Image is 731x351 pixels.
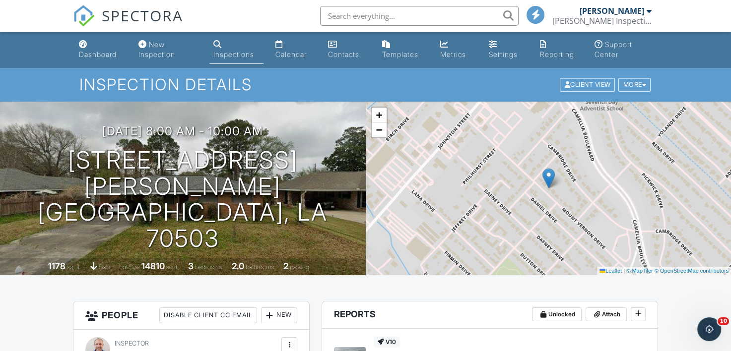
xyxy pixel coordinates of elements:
div: Calendar [275,50,307,58]
div: Contacts [328,50,359,58]
a: Client View [559,80,617,88]
a: Contacts [324,36,371,64]
h1: [STREET_ADDRESS][PERSON_NAME] [GEOGRAPHIC_DATA], LA 70503 [16,147,350,252]
div: 1178 [48,261,66,271]
span: sq. ft. [67,263,81,271]
a: New Inspection [134,36,201,64]
a: Zoom in [372,108,387,122]
div: Disable Client CC Email [159,307,257,323]
a: © OpenStreetMap contributors [655,268,729,274]
span: | [623,268,625,274]
div: New [261,307,297,323]
a: Zoom out [372,122,387,137]
span: bathrooms [246,263,274,271]
span: 10 [718,317,729,325]
div: 2 [283,261,288,271]
span: parking [290,263,309,271]
div: [PERSON_NAME] [580,6,644,16]
a: Settings [485,36,528,64]
div: 2.0 [232,261,244,271]
div: Inspections [213,50,254,58]
span: − [376,123,382,136]
div: More [618,78,651,92]
div: Metrics [440,50,466,58]
div: Client View [560,78,615,92]
iframe: Intercom live chat [697,317,721,341]
span: slab [99,263,110,271]
a: Calendar [271,36,316,64]
a: © MapTiler [626,268,653,274]
span: Lot Size [119,263,140,271]
div: 3 [188,261,194,271]
a: Leaflet [599,268,622,274]
div: Dashboard [79,50,117,58]
span: + [376,109,382,121]
span: SPECTORA [102,5,183,26]
a: SPECTORA [73,13,183,34]
span: bedrooms [195,263,222,271]
div: New Inspection [138,40,175,58]
a: Reporting [536,36,583,64]
h1: Inspection Details [79,76,652,93]
a: Metrics [436,36,477,64]
img: Marker [542,168,555,188]
a: Support Center [591,36,656,64]
div: 14810 [141,261,165,271]
div: Reporting [540,50,574,58]
a: Templates [378,36,428,64]
span: Inspector [115,340,149,347]
span: sq.ft. [166,263,179,271]
div: Templates [382,50,418,58]
a: Inspections [209,36,264,64]
h3: [DATE] 8:00 am - 10:00 am [102,124,263,138]
div: Support Center [595,40,632,58]
img: The Best Home Inspection Software - Spectora [73,5,95,27]
a: Dashboard [75,36,127,64]
div: Thibodeaux Inspection Services, LLC [552,16,652,26]
input: Search everything... [320,6,519,26]
h3: People [73,301,309,330]
div: Settings [489,50,518,58]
